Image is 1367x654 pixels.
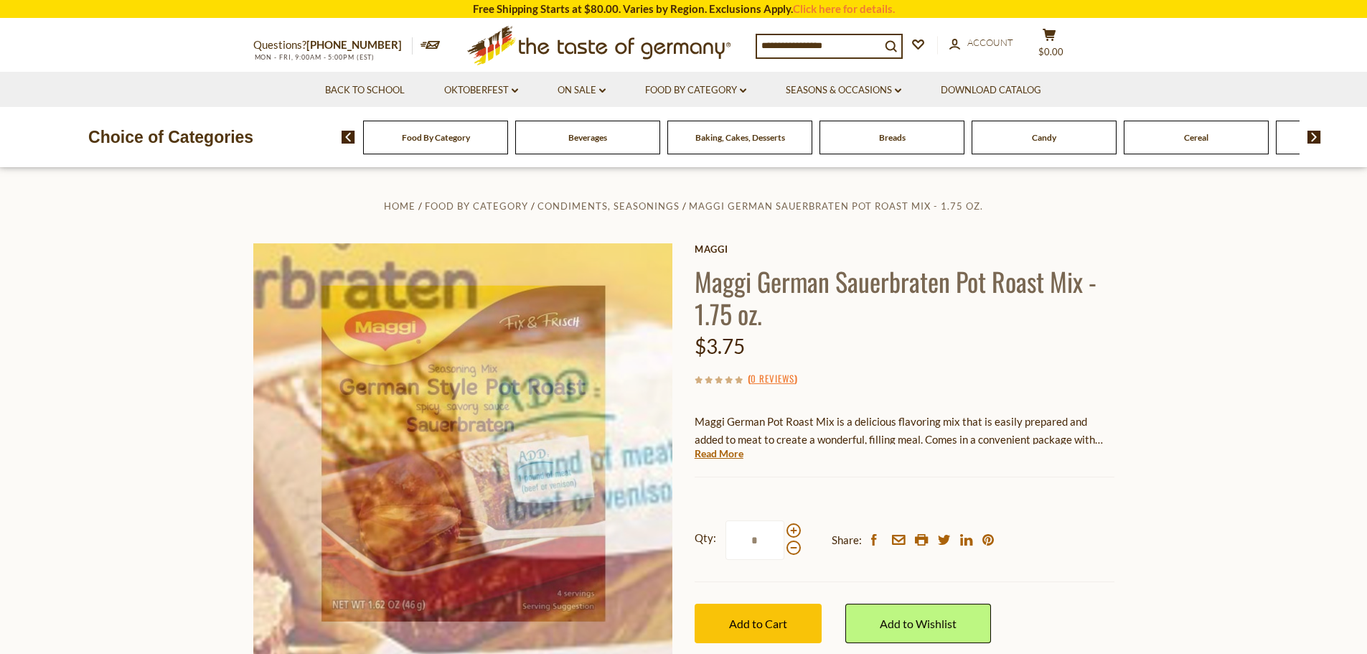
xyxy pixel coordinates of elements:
[695,529,716,547] strong: Qty:
[793,2,895,15] a: Click here for details.
[786,83,901,98] a: Seasons & Occasions
[695,243,1114,255] a: Maggi
[1032,132,1056,143] a: Candy
[695,132,785,143] a: Baking, Cakes, Desserts
[845,604,991,643] a: Add to Wishlist
[695,447,743,461] a: Read More
[1307,131,1321,144] img: next arrow
[695,334,745,358] span: $3.75
[748,371,797,386] span: ( )
[1038,46,1063,57] span: $0.00
[729,617,787,630] span: Add to Cart
[253,36,413,55] p: Questions?
[941,83,1041,98] a: Download Catalog
[253,53,375,61] span: MON - FRI, 9:00AM - 5:00PM (EST)
[725,520,784,560] input: Qty:
[325,83,405,98] a: Back to School
[695,413,1114,449] p: Maggi German Pot Roast Mix is a delicious flavoring mix that is easily prepared and added to meat...
[568,132,607,143] a: Beverages
[967,37,1013,48] span: Account
[879,132,906,143] a: Breads
[832,531,862,549] span: Share:
[537,200,680,212] a: Condiments, Seasonings
[342,131,355,144] img: previous arrow
[306,38,402,51] a: [PHONE_NUMBER]
[695,604,822,643] button: Add to Cart
[384,200,415,212] a: Home
[645,83,746,98] a: Food By Category
[695,265,1114,330] h1: Maggi German Sauerbraten Pot Roast Mix - 1.75 oz.
[949,35,1013,51] a: Account
[751,371,794,387] a: 0 Reviews
[425,200,528,212] a: Food By Category
[444,83,518,98] a: Oktoberfest
[689,200,983,212] a: Maggi German Sauerbraten Pot Roast Mix - 1.75 oz.
[558,83,606,98] a: On Sale
[1184,132,1208,143] a: Cereal
[1028,28,1071,64] button: $0.00
[402,132,470,143] a: Food By Category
